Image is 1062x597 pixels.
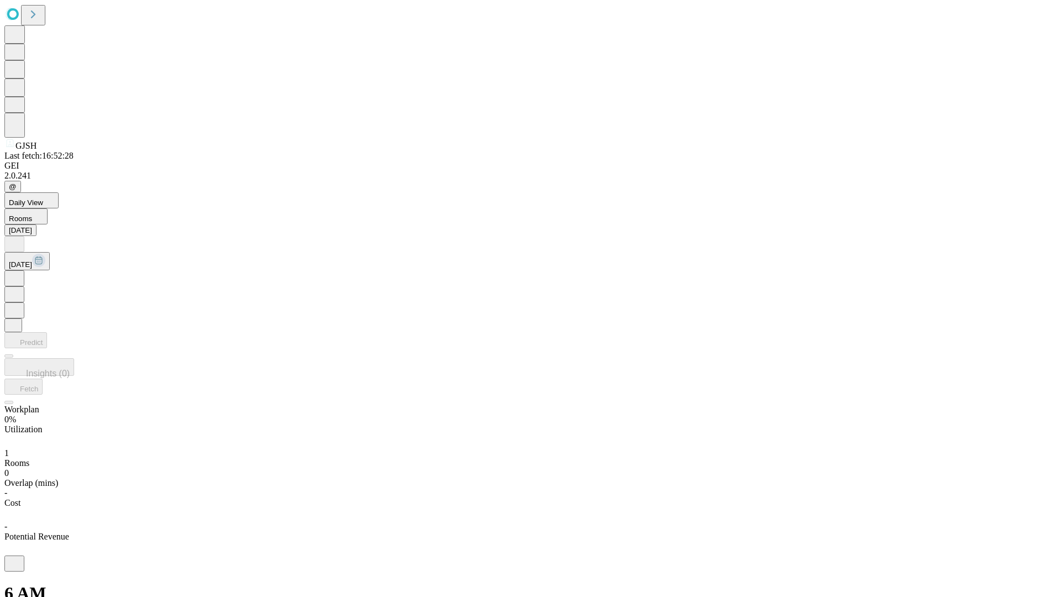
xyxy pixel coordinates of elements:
div: 2.0.241 [4,171,1058,181]
button: [DATE] [4,252,50,270]
span: 1 [4,448,9,458]
button: Rooms [4,208,48,224]
button: [DATE] [4,224,37,236]
span: Rooms [9,214,32,223]
span: Last fetch: 16:52:28 [4,151,74,160]
button: Predict [4,332,47,348]
div: GEI [4,161,1058,171]
span: Potential Revenue [4,532,69,541]
span: Cost [4,498,20,507]
span: [DATE] [9,260,32,269]
span: Overlap (mins) [4,478,58,488]
span: GJSH [15,141,37,150]
span: Workplan [4,405,39,414]
span: Insights (0) [26,369,70,378]
button: Daily View [4,192,59,208]
span: @ [9,182,17,191]
span: Daily View [9,198,43,207]
span: 0% [4,415,16,424]
button: @ [4,181,21,192]
span: Rooms [4,458,29,468]
span: - [4,488,7,498]
button: Fetch [4,379,43,395]
span: Utilization [4,425,42,434]
button: Insights (0) [4,358,74,376]
span: 0 [4,468,9,478]
span: - [4,522,7,531]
